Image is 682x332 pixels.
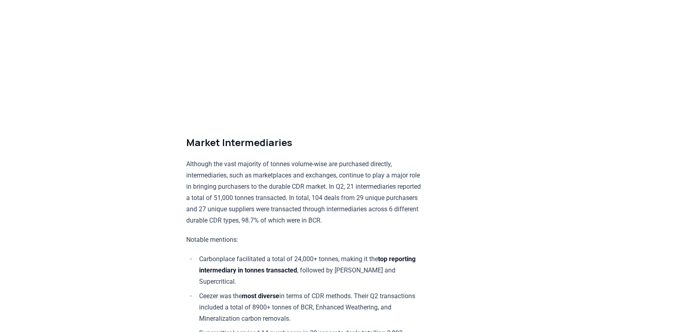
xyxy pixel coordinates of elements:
[186,159,422,226] p: Although the vast majority of tonnes volume-wise are purchased directly, intermediaries, such as ...
[186,136,422,149] h2: Market Intermediaries
[197,254,422,287] li: Carbonplace facilitated a total of 24,000+ tonnes, making it the , followed by [PERSON_NAME] and ...
[186,234,422,245] p: Notable mentions:
[197,291,422,324] li: Ceezer was the in terms of CDR methods. Their Q2 transactions included a total of 8900+ tonnes of...
[242,292,279,300] strong: most diverse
